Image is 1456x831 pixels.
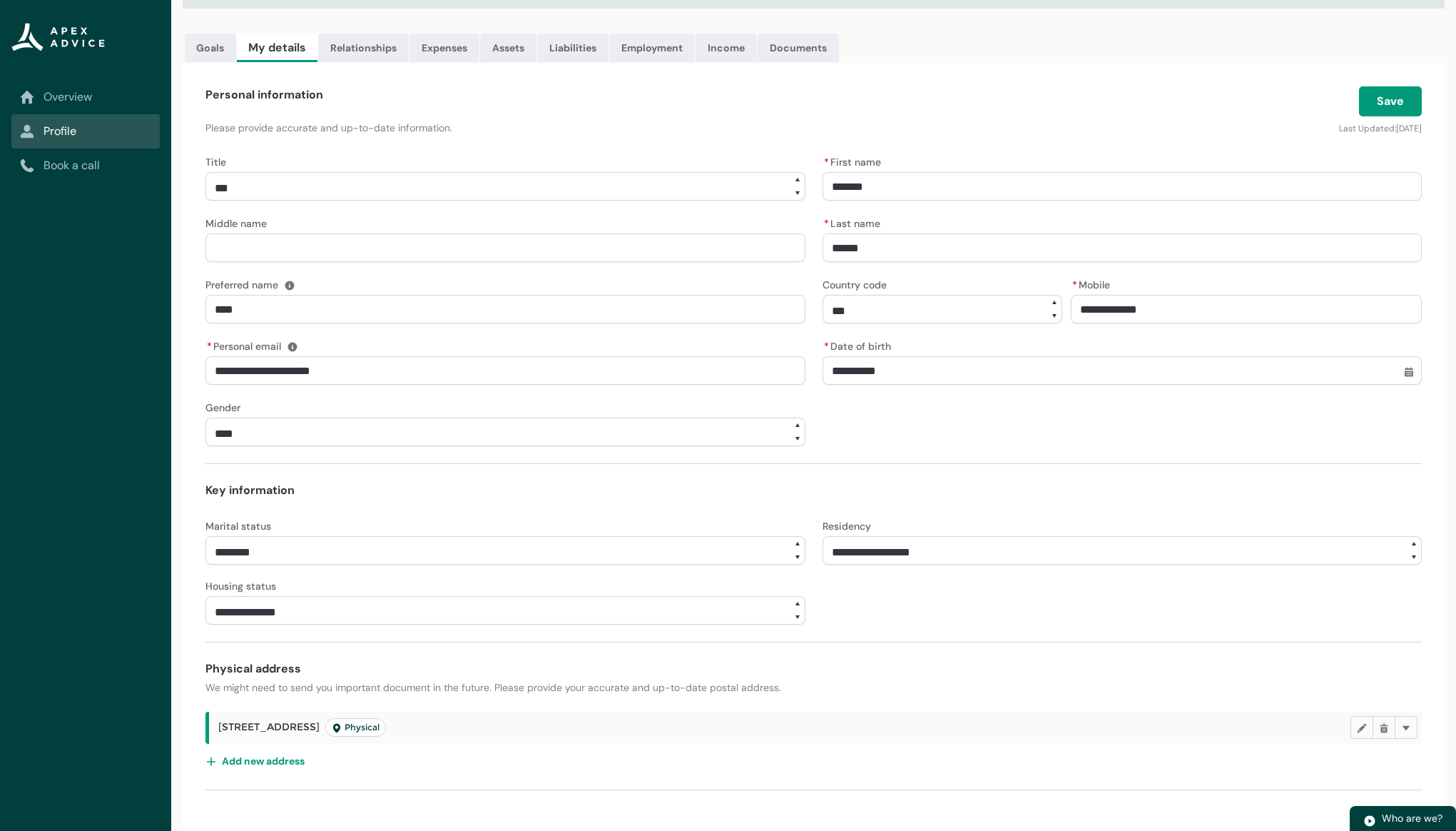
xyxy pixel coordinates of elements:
[758,34,839,62] a: Documents
[409,34,479,62] a: Expenses
[1339,123,1396,134] lightning-formatted-text: Last Updated:
[1359,86,1422,116] button: Save
[205,750,305,772] button: Add new address
[1373,716,1395,739] button: Delete
[20,123,151,140] a: Profile
[237,34,317,62] a: My details
[205,156,226,168] span: Title
[1382,812,1442,825] span: Who are we?
[205,401,240,414] span: Gender
[823,520,871,533] span: Residency
[205,520,271,533] span: Marital status
[823,278,887,291] span: Country code
[537,34,609,62] a: Liabilities
[207,340,212,353] abbr: required
[824,156,829,168] abbr: required
[480,34,536,62] a: Assets
[11,80,160,183] nav: Sub page
[1395,716,1417,739] button: More
[332,722,380,733] span: Physical
[318,34,409,62] a: Relationships
[20,89,151,106] a: Overview
[609,34,695,62] a: Employment
[205,336,287,353] label: Personal email
[325,718,386,737] lightning-badge: Address Type
[205,213,273,231] label: Middle name
[205,680,1422,695] p: We might need to send you important document in the future. Please provide your accurate and up-t...
[696,34,757,62] a: Income
[20,157,151,174] a: Book a call
[205,275,284,292] label: Preferred name
[1072,278,1077,291] abbr: required
[218,718,386,737] span: [STREET_ADDRESS]
[1363,815,1376,827] img: play.svg
[185,34,236,62] a: Goals
[823,213,886,231] label: Last name
[1071,275,1116,292] label: Mobile
[205,482,1422,499] h4: Key information
[824,340,829,353] abbr: required
[824,217,829,230] abbr: required
[1396,123,1422,134] lightning-formatted-date-time: [DATE]
[1350,716,1373,739] button: Edit
[205,580,276,593] span: Housing status
[823,336,897,353] label: Date of birth
[823,152,887,169] label: First name
[205,86,323,104] h4: Personal information
[11,23,105,51] img: Apex Advice Group
[205,121,1011,135] p: Please provide accurate and up-to-date information.
[205,660,1422,678] h4: Physical address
